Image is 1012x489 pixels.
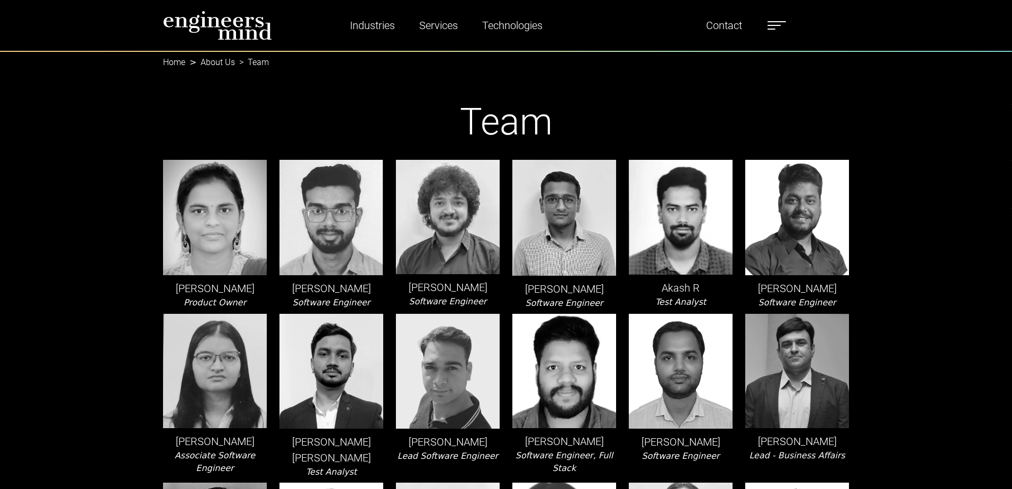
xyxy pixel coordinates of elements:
img: leader-img [745,160,849,275]
img: leader-img [512,160,616,275]
p: [PERSON_NAME] [745,280,849,296]
p: [PERSON_NAME] [396,279,500,295]
img: leader-img [163,314,267,428]
h1: Team [163,99,849,144]
i: Software Engineer [526,298,603,308]
a: Contact [702,13,746,38]
p: [PERSON_NAME] [512,433,616,449]
p: [PERSON_NAME] [PERSON_NAME] [279,434,383,466]
i: Software Engineer [293,297,371,307]
img: leader-img [512,314,616,429]
a: Industries [346,13,399,38]
li: Team [235,56,269,69]
p: [PERSON_NAME] [512,281,616,297]
img: leader-img [279,314,383,429]
a: Technologies [478,13,547,38]
i: Software Engineer [409,296,487,306]
p: [PERSON_NAME] [396,434,500,450]
img: leader-img [396,314,500,429]
p: [PERSON_NAME] [279,280,383,296]
i: Test Analyst [655,297,706,307]
i: Software Engineer [642,451,720,461]
i: Test Analyst [306,467,357,477]
p: [PERSON_NAME] [163,433,267,449]
i: Lead - Business Affairs [749,450,845,460]
img: leader-img [279,160,383,275]
a: Home [163,57,185,67]
i: Software Engineer, Full Stack [516,450,613,473]
i: Software Engineer [758,297,836,307]
i: Lead Software Engineer [397,451,498,461]
img: leader-img [745,314,849,429]
p: [PERSON_NAME] [629,434,733,450]
a: Services [415,13,462,38]
img: leader-img [396,160,500,274]
a: About Us [201,57,235,67]
img: leader-img [629,314,733,429]
p: [PERSON_NAME] [163,280,267,296]
p: Akash R [629,280,733,296]
nav: breadcrumb [163,51,849,64]
img: leader-img [163,160,267,275]
i: Associate Software Engineer [175,450,255,473]
p: [PERSON_NAME] [745,433,849,449]
img: leader-img [629,160,733,275]
img: logo [163,11,272,40]
i: Product Owner [184,297,246,307]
